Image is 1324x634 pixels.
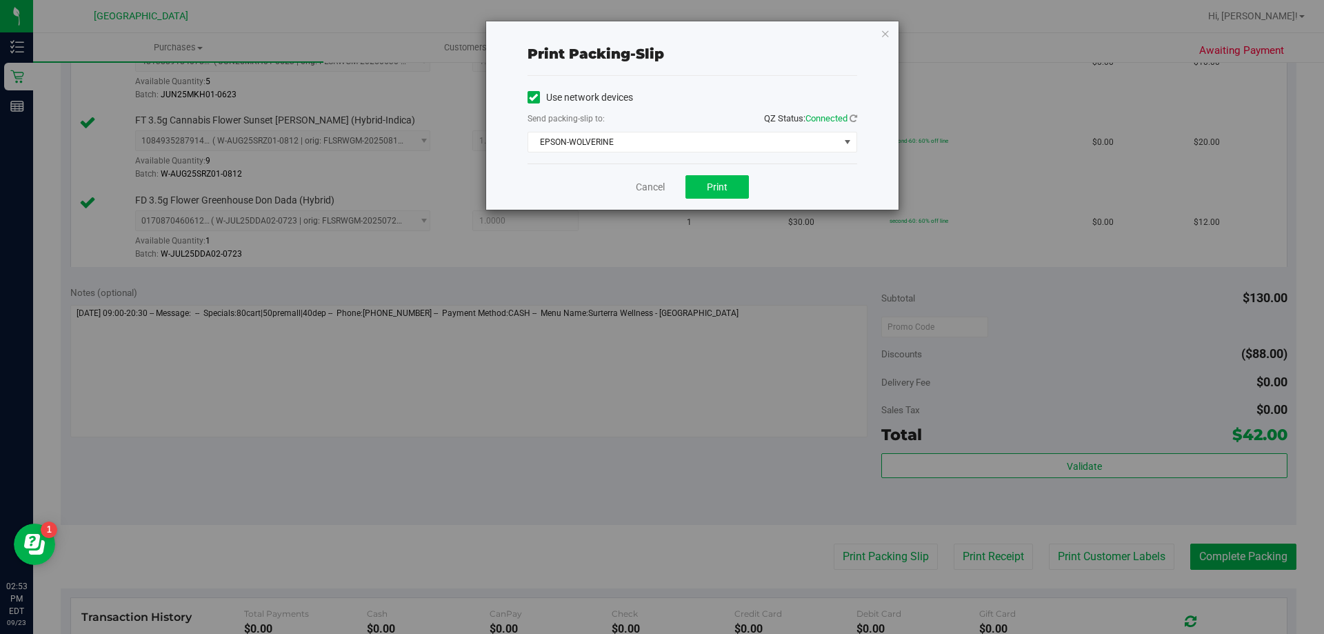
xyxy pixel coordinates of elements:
[707,181,728,192] span: Print
[764,113,857,123] span: QZ Status:
[839,132,856,152] span: select
[528,46,664,62] span: Print packing-slip
[805,113,847,123] span: Connected
[41,522,57,538] iframe: Resource center unread badge
[14,524,55,565] iframe: Resource center
[685,175,749,199] button: Print
[528,132,839,152] span: EPSON-WOLVERINE
[528,112,605,125] label: Send packing-slip to:
[636,180,665,195] a: Cancel
[528,90,633,105] label: Use network devices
